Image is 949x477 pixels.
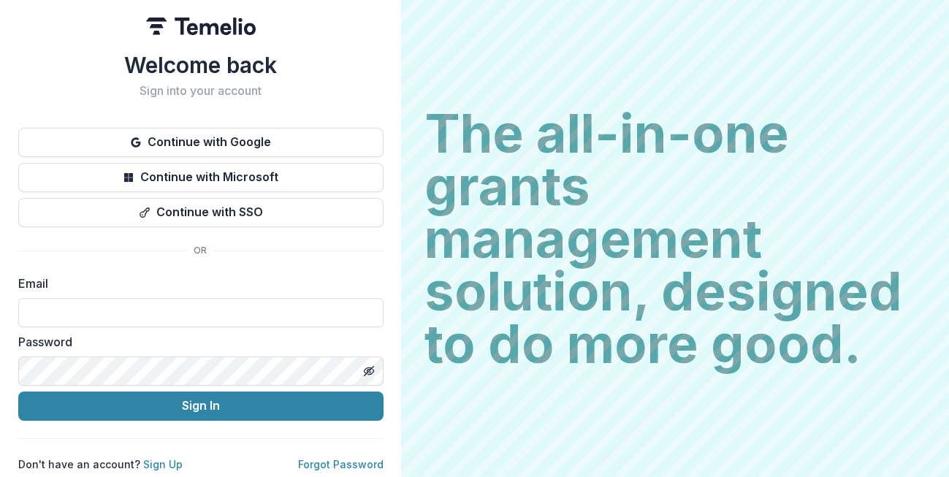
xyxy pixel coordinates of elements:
[18,128,384,157] button: Continue with Google
[18,52,384,78] h1: Welcome back
[18,457,183,472] p: Don't have an account?
[18,275,375,292] label: Email
[357,359,381,383] button: Toggle password visibility
[18,392,384,421] button: Sign In
[143,458,183,470] a: Sign Up
[18,163,384,192] button: Continue with Microsoft
[298,458,384,470] a: Forgot Password
[146,18,256,35] img: Temelio
[18,198,384,227] button: Continue with SSO
[18,84,384,98] h2: Sign into your account
[18,333,375,351] label: Password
